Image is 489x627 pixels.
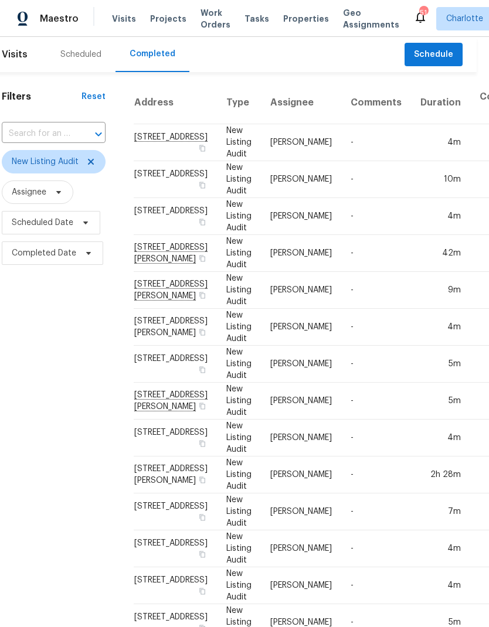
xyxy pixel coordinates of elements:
[405,43,463,67] button: Schedule
[197,180,208,190] button: Copy Address
[40,13,79,25] span: Maestro
[411,161,470,198] td: 10m
[446,13,483,25] span: Charlotte
[341,346,411,383] td: -
[341,493,411,530] td: -
[197,512,208,523] button: Copy Address
[341,81,411,124] th: Comments
[134,493,217,530] td: [STREET_ADDRESS]
[217,456,261,493] td: New Listing Audit
[343,7,399,30] span: Geo Assignments
[411,346,470,383] td: 5m
[197,401,208,411] button: Copy Address
[2,42,28,67] span: Visits
[419,7,427,19] div: 51
[12,247,76,259] span: Completed Date
[112,13,136,25] span: Visits
[150,13,186,25] span: Projects
[411,235,470,272] td: 42m
[341,235,411,272] td: -
[341,456,411,493] td: -
[283,13,329,25] span: Properties
[261,456,341,493] td: [PERSON_NAME]
[341,124,411,161] td: -
[244,15,269,23] span: Tasks
[341,383,411,420] td: -
[201,7,230,30] span: Work Orders
[261,420,341,456] td: [PERSON_NAME]
[341,530,411,567] td: -
[261,530,341,567] td: [PERSON_NAME]
[217,493,261,530] td: New Listing Audit
[217,567,261,604] td: New Listing Audit
[261,235,341,272] td: [PERSON_NAME]
[261,161,341,198] td: [PERSON_NAME]
[261,272,341,309] td: [PERSON_NAME]
[197,327,208,338] button: Copy Address
[411,272,470,309] td: 9m
[197,143,208,154] button: Copy Address
[197,253,208,264] button: Copy Address
[197,438,208,449] button: Copy Address
[134,81,217,124] th: Address
[261,493,341,530] td: [PERSON_NAME]
[60,49,101,60] div: Scheduled
[261,346,341,383] td: [PERSON_NAME]
[197,586,208,597] button: Copy Address
[217,309,261,346] td: New Listing Audit
[341,309,411,346] td: -
[217,420,261,456] td: New Listing Audit
[411,420,470,456] td: 4m
[217,383,261,420] td: New Listing Audit
[217,235,261,272] td: New Listing Audit
[130,48,175,60] div: Completed
[197,549,208,560] button: Copy Address
[261,81,341,124] th: Assignee
[197,364,208,375] button: Copy Address
[12,156,79,168] span: New Listing Audit
[217,198,261,235] td: New Listing Audit
[341,161,411,198] td: -
[411,81,470,124] th: Duration
[217,124,261,161] td: New Listing Audit
[90,126,107,142] button: Open
[217,346,261,383] td: New Listing Audit
[217,161,261,198] td: New Listing Audit
[341,420,411,456] td: -
[2,91,81,103] h1: Filters
[217,81,261,124] th: Type
[81,91,106,103] div: Reset
[261,567,341,604] td: [PERSON_NAME]
[341,272,411,309] td: -
[12,186,46,198] span: Assignee
[197,290,208,301] button: Copy Address
[134,309,217,346] td: [STREET_ADDRESS][PERSON_NAME]
[197,475,208,485] button: Copy Address
[341,567,411,604] td: -
[134,161,217,198] td: [STREET_ADDRESS]
[217,530,261,567] td: New Listing Audit
[261,198,341,235] td: [PERSON_NAME]
[134,198,217,235] td: [STREET_ADDRESS]
[261,309,341,346] td: [PERSON_NAME]
[261,383,341,420] td: [PERSON_NAME]
[134,456,217,493] td: [STREET_ADDRESS][PERSON_NAME]
[411,530,470,567] td: 4m
[12,217,73,229] span: Scheduled Date
[134,530,217,567] td: [STREET_ADDRESS]
[341,198,411,235] td: -
[411,493,470,530] td: 7m
[414,47,453,62] span: Schedule
[411,124,470,161] td: 4m
[411,456,470,493] td: 2h 28m
[2,125,73,143] input: Search for an address...
[134,420,217,456] td: [STREET_ADDRESS]
[411,309,470,346] td: 4m
[217,272,261,309] td: New Listing Audit
[411,198,470,235] td: 4m
[197,217,208,227] button: Copy Address
[134,567,217,604] td: [STREET_ADDRESS]
[134,346,217,383] td: [STREET_ADDRESS]
[411,567,470,604] td: 4m
[411,383,470,420] td: 5m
